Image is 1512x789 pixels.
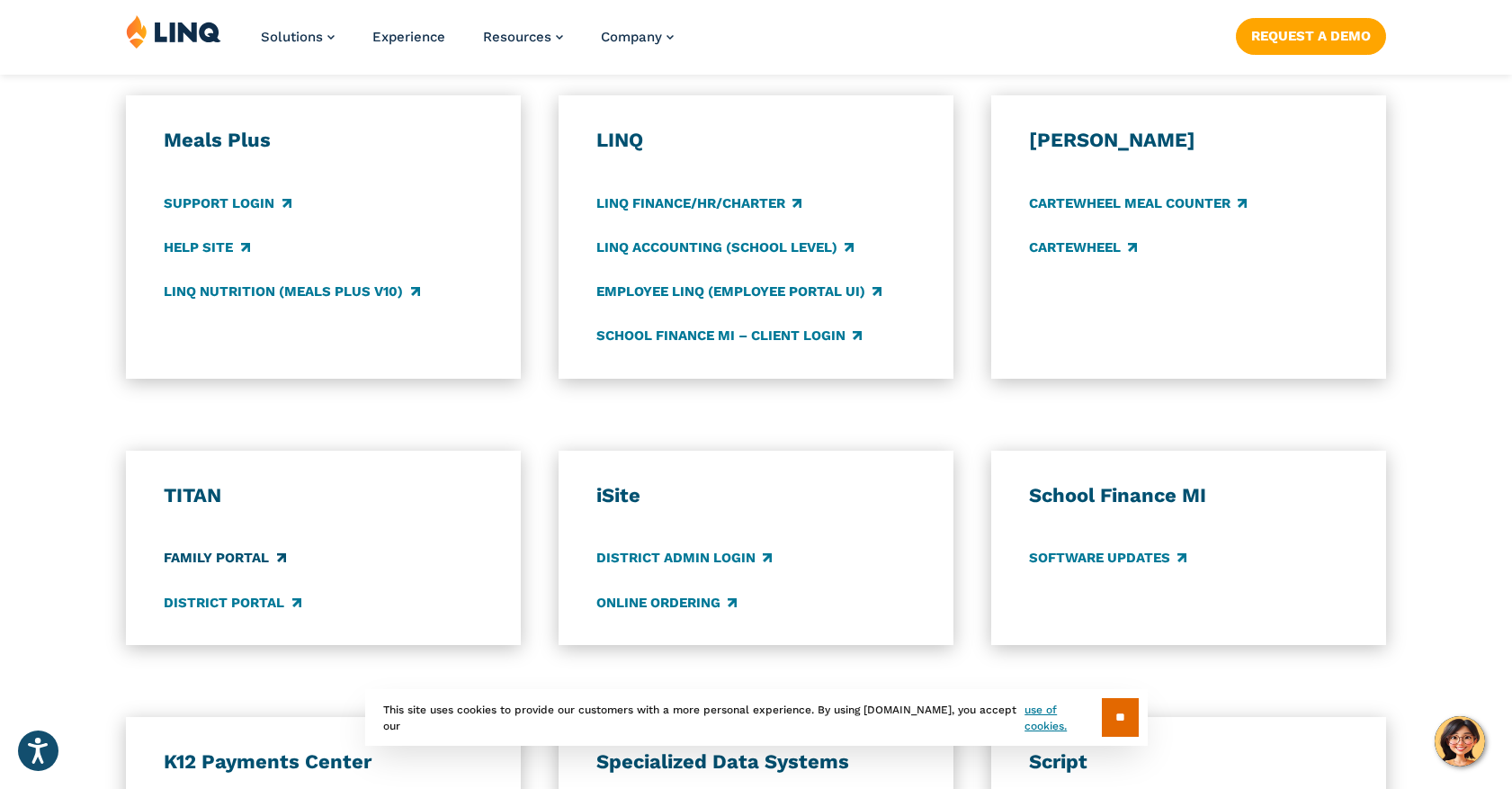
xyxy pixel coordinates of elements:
a: Online Ordering [596,593,737,613]
a: District Portal [164,593,300,613]
img: LINQ | K‑12 Software [126,14,221,49]
a: LINQ Finance/HR/Charter [596,193,801,213]
a: Company [601,29,674,45]
span: Company [601,29,662,45]
a: LINQ Nutrition (Meals Plus v10) [164,282,419,301]
a: CARTEWHEEL Meal Counter [1029,193,1247,213]
a: Resources [483,29,563,45]
a: Request a Demo [1236,18,1386,54]
nav: Button Navigation [1236,14,1386,54]
a: Solutions [261,29,335,45]
a: Help Site [164,238,249,257]
a: Experience [372,29,445,45]
a: Employee LINQ (Employee Portal UI) [596,282,881,301]
a: Family Portal [164,549,285,569]
a: LINQ Accounting (school level) [596,238,854,257]
h3: School Finance MI [1029,483,1348,508]
a: Support Login [164,193,291,213]
span: Solutions [261,29,323,45]
h3: [PERSON_NAME] [1029,128,1348,153]
a: CARTEWHEEL [1029,238,1137,257]
span: Resources [483,29,551,45]
div: This site uses cookies to provide our customers with a more personal experience. By using [DOMAIN... [365,689,1148,746]
nav: Primary Navigation [261,14,674,74]
a: District Admin Login [596,549,772,569]
a: Software Updates [1029,549,1186,569]
h3: iSite [596,483,916,508]
a: School Finance MI – Client Login [596,326,862,345]
button: Hello, have a question? Let’s chat. [1435,716,1485,767]
a: use of cookies. [1024,702,1101,734]
h3: Meals Plus [164,128,483,153]
h3: TITAN [164,483,483,508]
h3: LINQ [596,128,916,153]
